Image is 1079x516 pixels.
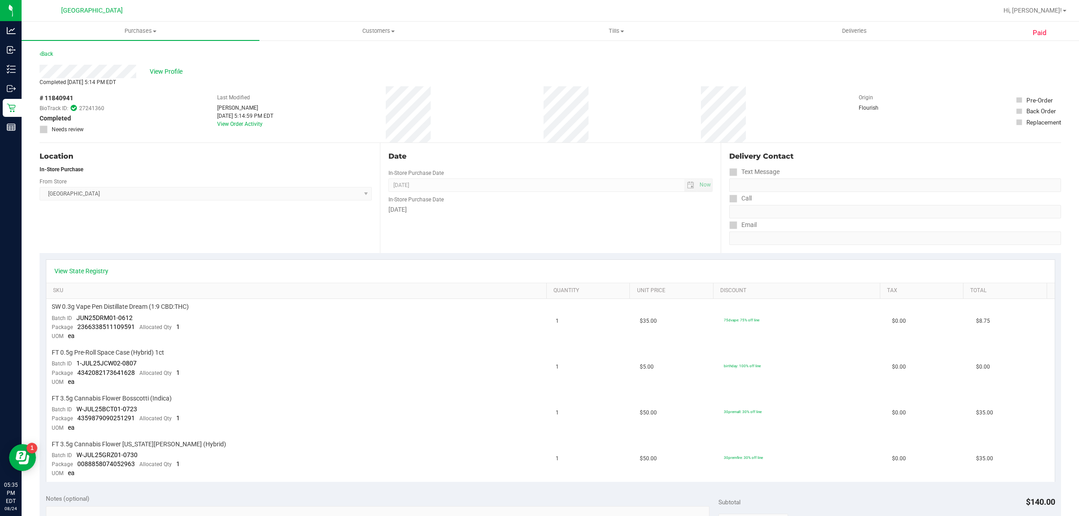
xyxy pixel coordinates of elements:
[892,363,906,371] span: $0.00
[68,378,75,385] span: ea
[724,318,759,322] span: 75dvape: 75% off line
[9,444,36,471] iframe: Resource center
[729,178,1061,192] input: Format: (999) 999-9999
[52,406,72,413] span: Batch ID
[729,192,752,205] label: Call
[1026,118,1061,127] div: Replacement
[79,104,104,112] span: 27241360
[7,45,16,54] inline-svg: Inbound
[1033,28,1047,38] span: Paid
[217,93,250,102] label: Last Modified
[217,112,273,120] div: [DATE] 5:14:59 PM EDT
[729,218,757,231] label: Email
[556,409,559,417] span: 1
[859,93,873,102] label: Origin
[887,287,960,294] a: Tax
[52,470,63,476] span: UOM
[76,314,133,321] span: JUN25DRM01-0612
[40,178,67,186] label: From Store
[68,332,75,339] span: ea
[388,196,444,204] label: In-Store Purchase Date
[859,104,904,112] div: Flourish
[40,166,83,173] strong: In-Store Purchase
[76,451,138,458] span: W-JUL25GRZ01-0730
[388,151,712,162] div: Date
[497,22,735,40] a: Tills
[22,22,259,40] a: Purchases
[637,287,710,294] a: Unit Price
[724,364,761,368] span: birthday: 100% off line
[176,369,180,376] span: 1
[52,125,84,133] span: Needs review
[40,114,71,123] span: Completed
[976,317,990,325] span: $8.75
[46,495,89,502] span: Notes (optional)
[498,27,735,35] span: Tills
[640,409,657,417] span: $50.00
[1026,497,1055,507] span: $140.00
[52,440,226,449] span: FT 3.5g Cannabis Flower [US_STATE][PERSON_NAME] (Hybrid)
[54,267,108,276] a: View State Registry
[53,287,543,294] a: SKU
[892,409,906,417] span: $0.00
[176,414,180,422] span: 1
[52,425,63,431] span: UOM
[52,333,63,339] span: UOM
[176,460,180,467] span: 1
[7,26,16,35] inline-svg: Analytics
[40,151,372,162] div: Location
[724,409,762,414] span: 30premall: 30% off line
[556,454,559,463] span: 1
[556,317,559,325] span: 1
[40,93,73,103] span: # 11840941
[52,394,172,403] span: FT 3.5g Cannabis Flower Bosscotti (Indica)
[52,360,72,367] span: Batch ID
[976,409,993,417] span: $35.00
[1026,96,1053,105] div: Pre-Order
[27,443,37,454] iframe: Resource center unread badge
[7,65,16,74] inline-svg: Inventory
[892,454,906,463] span: $0.00
[52,461,73,467] span: Package
[260,27,497,35] span: Customers
[52,302,189,311] span: SW 0.3g Vape Pen Distillate Dream (1:9 CBD:THC)
[388,205,712,214] div: [DATE]
[40,104,68,112] span: BioTrack ID:
[52,379,63,385] span: UOM
[61,7,123,14] span: [GEOGRAPHIC_DATA]
[139,415,172,422] span: Allocated Qty
[217,121,263,127] a: View Order Activity
[7,84,16,93] inline-svg: Outbound
[150,67,186,76] span: View Profile
[729,151,1061,162] div: Delivery Contact
[217,104,273,112] div: [PERSON_NAME]
[724,455,763,460] span: 30premfire: 30% off line
[729,205,1061,218] input: Format: (999) 999-9999
[640,317,657,325] span: $35.00
[892,317,906,325] span: $0.00
[52,348,164,357] span: FT 0.5g Pre-Roll Space Case (Hybrid) 1ct
[970,287,1043,294] a: Total
[720,287,876,294] a: Discount
[139,461,172,467] span: Allocated Qty
[40,51,53,57] a: Back
[7,123,16,132] inline-svg: Reports
[139,324,172,330] span: Allocated Qty
[736,22,973,40] a: Deliveries
[553,287,626,294] a: Quantity
[52,324,73,330] span: Package
[640,454,657,463] span: $50.00
[176,323,180,330] span: 1
[640,363,654,371] span: $5.00
[729,165,780,178] label: Text Message
[22,27,259,35] span: Purchases
[259,22,497,40] a: Customers
[52,315,72,321] span: Batch ID
[71,104,77,112] span: In Sync
[77,323,135,330] span: 2366338511109591
[52,370,73,376] span: Package
[830,27,879,35] span: Deliveries
[76,405,137,413] span: W-JUL25BCT01-0723
[77,460,135,467] span: 0088858074052963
